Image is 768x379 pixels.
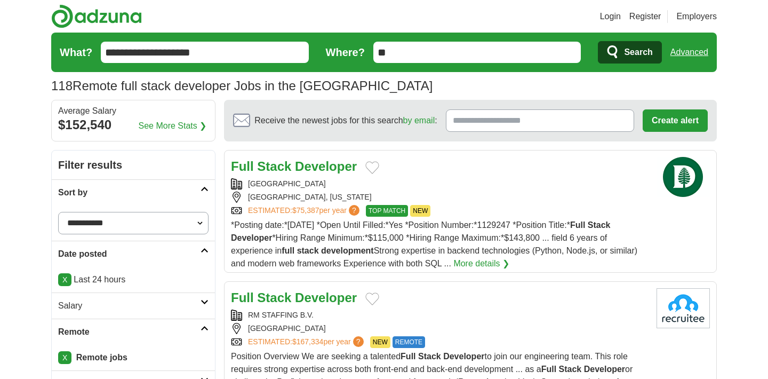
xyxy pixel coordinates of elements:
[365,161,379,174] button: Add to favorite jobs
[676,10,717,23] a: Employers
[588,220,611,230] strong: Stack
[254,114,437,127] span: Receive the newest jobs for this search :
[248,336,366,348] a: ESTIMATED:$167,334per year?
[403,116,435,125] a: by email
[58,186,201,199] h2: Sort by
[365,293,379,305] button: Add to favorite jobs
[349,205,359,216] span: ?
[231,159,357,173] a: Full Stack Developer
[231,220,637,268] span: *Posting date:*[DATE] *Open Until Filled:*Yes *Position Number:*1129247 *Position Title:* *Hiring...
[321,246,374,255] strong: development
[231,192,648,203] div: [GEOGRAPHIC_DATA], [US_STATE]
[292,206,319,215] span: $75,387
[58,115,209,135] div: $152,540
[51,76,73,96] span: 118
[52,179,215,206] a: Sort by
[643,109,708,132] button: Create alert
[282,246,294,255] strong: full
[370,336,390,348] span: NEW
[297,246,319,255] strong: stack
[401,352,415,361] strong: Full
[58,273,209,286] p: Last 24 hours
[541,365,556,374] strong: Full
[418,352,441,361] strong: Stack
[52,241,215,267] a: Date posted
[257,159,291,173] strong: Stack
[51,4,142,28] img: Adzuna logo
[559,365,582,374] strong: Stack
[292,337,323,346] span: $167,334
[231,233,272,242] strong: Developer
[58,299,201,312] h2: Salary
[584,365,625,374] strong: Developer
[139,120,207,132] a: See More Stats ❯
[231,310,648,321] div: RM STAFFING B.V.
[624,42,652,63] span: Search
[58,273,71,286] a: X
[366,205,408,217] span: TOP MATCH
[76,353,127,362] strong: Remote jobs
[393,336,425,348] span: REMOTE
[58,326,201,338] h2: Remote
[58,351,71,364] a: X
[295,159,357,173] strong: Developer
[231,290,357,305] a: Full Stack Developer
[52,319,215,345] a: Remote
[51,78,433,93] h1: Remote full stack developer Jobs in the [GEOGRAPHIC_DATA]
[52,293,215,319] a: Salary
[58,248,201,260] h2: Date posted
[670,42,708,63] a: Advanced
[443,352,484,361] strong: Developer
[410,205,430,217] span: NEW
[295,290,357,305] strong: Developer
[248,179,326,188] a: [GEOGRAPHIC_DATA]
[60,44,92,60] label: What?
[598,41,661,64] button: Search
[231,290,254,305] strong: Full
[657,157,710,197] img: Dartmouth College logo
[248,205,362,217] a: ESTIMATED:$75,387per year?
[231,159,254,173] strong: Full
[657,288,710,328] img: Company logo
[629,10,661,23] a: Register
[257,290,291,305] strong: Stack
[326,44,365,60] label: Where?
[52,151,215,179] h2: Filter results
[453,257,509,270] a: More details ❯
[600,10,621,23] a: Login
[570,220,585,230] strong: Full
[353,336,364,347] span: ?
[58,107,209,115] div: Average Salary
[231,323,648,334] div: [GEOGRAPHIC_DATA]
